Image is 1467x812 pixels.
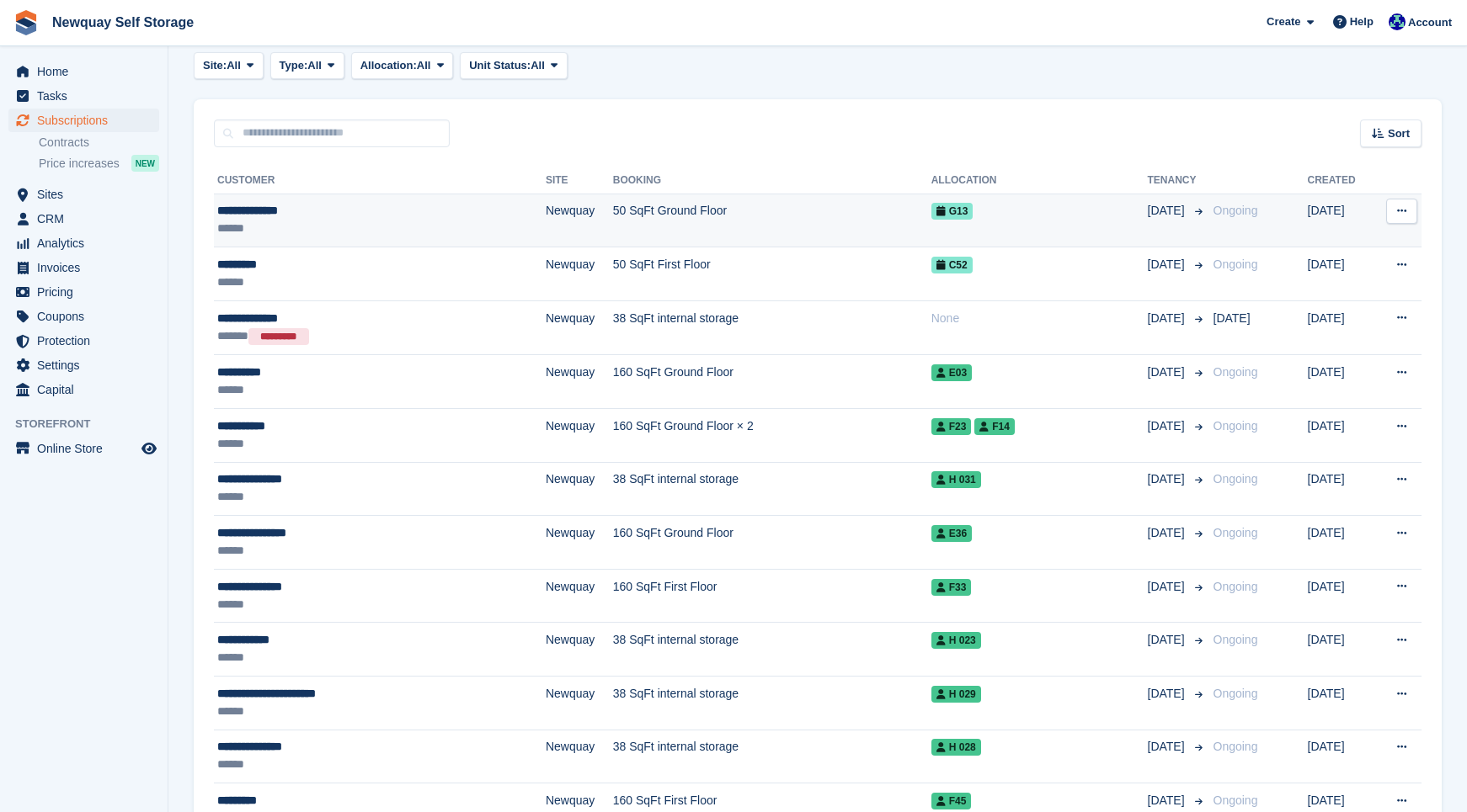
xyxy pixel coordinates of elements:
td: [DATE] [1308,730,1374,783]
span: [DATE] [1148,685,1188,703]
a: menu [8,305,159,328]
span: [DATE] [1148,417,1188,435]
a: Contracts [39,135,159,151]
span: Tasks [37,84,138,108]
td: 38 SqFt internal storage [613,300,931,355]
span: [DATE] [1148,792,1188,809]
span: [DATE] [1148,631,1188,649]
a: menu [8,60,159,83]
span: [DATE] [1148,364,1188,381]
span: Sites [37,183,138,206]
span: Ongoing [1214,257,1258,271]
span: Create [1267,13,1300,30]
span: Analytics [37,231,138,255]
button: Type: All [270,52,344,80]
span: H 028 [931,739,981,756]
span: Invoices [37,256,138,279]
span: Type: [280,57,308,74]
span: Help [1350,13,1374,30]
span: F33 [931,579,972,596]
th: Customer [214,167,546,194]
td: 38 SqFt internal storage [613,730,931,783]
td: 50 SqFt First Floor [613,247,931,301]
span: H 029 [931,686,981,703]
button: Unit Status: All [460,52,567,80]
span: H 031 [931,471,981,488]
span: Allocation: [360,57,417,74]
span: [DATE] [1148,310,1188,327]
td: 50 SqFt Ground Floor [613,194,931,247]
span: Settings [37,353,138,377]
td: 160 SqFt Ground Floor [613,355,931,409]
span: [DATE] [1148,524,1188,542]
div: None [931,310,1148,327]
td: Newquay [546,409,613,463]
td: 38 SqFt internal storage [613,677,931,730]
a: Preview store [139,438,159,459]
span: Ongoing [1214,793,1258,807]
td: Newquay [546,355,613,409]
td: [DATE] [1308,247,1374,301]
a: menu [8,109,159,132]
a: Newquay Self Storage [45,8,200,36]
span: All [417,57,431,74]
span: Capital [37,378,138,401]
td: 160 SqFt Ground Floor × 2 [613,409,931,463]
span: Storefront [15,416,168,433]
span: Ongoing [1214,740,1258,753]
a: menu [8,437,159,460]
span: [DATE] [1148,202,1188,220]
span: Ongoing [1214,580,1258,593]
span: Ongoing [1214,526,1258,539]
td: [DATE] [1308,677,1374,730]
span: Ongoing [1214,419,1258,433]
td: Newquay [546,247,613,301]
a: menu [8,231,159,255]
div: NEW [131,155,159,172]
span: Account [1408,14,1452,31]
td: 38 SqFt internal storage [613,623,931,677]
span: Ongoing [1214,204,1258,217]
td: Newquay [546,462,613,516]
a: menu [8,378,159,401]
span: Ongoing [1214,687,1258,700]
td: 160 SqFt Ground Floor [613,516,931,570]
span: All [227,57,241,74]
a: menu [8,329,159,353]
span: C52 [931,257,973,273]
td: Newquay [546,623,613,677]
span: Protection [37,329,138,353]
a: menu [8,280,159,304]
span: Site: [203,57,227,74]
a: menu [8,353,159,377]
span: [DATE] [1148,470,1188,488]
img: Debbie [1389,13,1406,30]
span: G13 [931,203,974,220]
span: Price increases [39,156,120,172]
span: [DATE] [1148,578,1188,596]
span: Ongoing [1214,633,1258,646]
td: Newquay [546,677,613,730]
td: [DATE] [1308,569,1374,623]
td: [DATE] [1308,623,1374,677]
span: All [307,57,322,74]
td: Newquay [546,194,613,247]
th: Created [1308,167,1374,194]
a: menu [8,256,159,279]
td: Newquay [546,730,613,783]
span: F45 [931,793,972,809]
th: Tenancy [1148,167,1207,194]
td: 38 SqFt internal storage [613,462,931,516]
span: Ongoing [1214,365,1258,379]
td: Newquay [546,516,613,570]
a: Price increases NEW [39,154,159,172]
th: Allocation [931,167,1148,194]
span: H 023 [931,632,981,649]
span: Subscriptions [37,109,138,132]
span: [DATE] [1214,311,1251,325]
td: [DATE] [1308,409,1374,463]
span: CRM [37,207,138,231]
td: Newquay [546,300,613,355]
a: menu [8,183,159,206]
span: E03 [931,364,972,381]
